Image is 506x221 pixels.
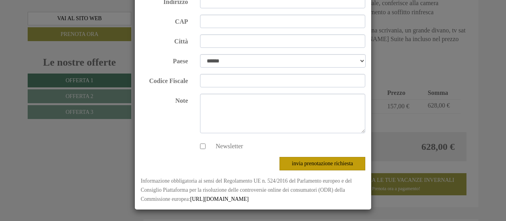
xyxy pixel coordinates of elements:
[135,54,194,66] label: Paese
[135,74,194,86] label: Codice Fiscale
[135,15,194,26] label: CAP
[208,142,243,151] label: Newsletter
[190,196,249,202] a: [URL][DOMAIN_NAME]
[135,94,194,106] label: Note
[135,34,194,46] label: Città
[141,178,352,202] small: Informazione obbligatoria ai sensi del Regolamento UE n. 524/2016 del Parlamento europeo e del Co...
[279,157,365,170] button: invia prenotazione richiesta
